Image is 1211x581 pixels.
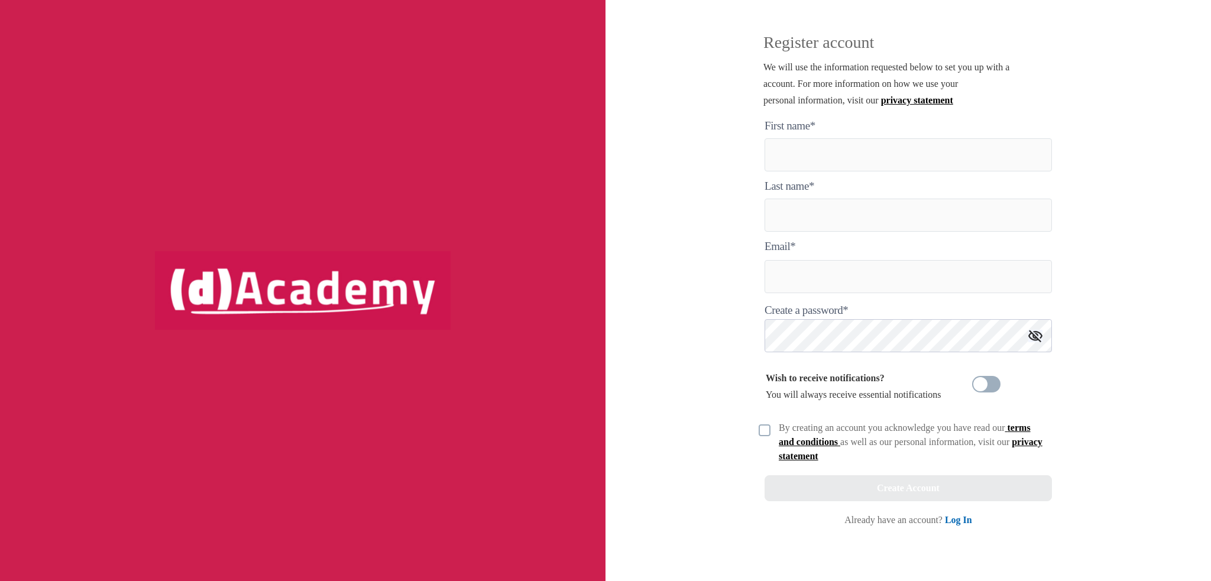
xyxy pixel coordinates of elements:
[763,62,1009,105] span: We will use the information requested below to set you up with a account. For more information on...
[759,424,770,436] img: unCheck
[766,373,885,383] b: Wish to receive notifications?
[881,95,953,105] a: privacy statement
[765,475,1052,501] button: Create Account
[766,370,941,403] div: You will always receive essential notifications
[1028,330,1042,342] img: icon
[877,480,940,496] div: Create Account
[779,437,1042,461] a: privacy statement
[779,421,1045,463] div: By creating an account you acknowledge you have read our as well as our personal information, vis...
[155,251,451,329] img: logo
[945,515,972,525] a: Log In
[844,513,972,527] div: Already have an account?
[763,35,1059,59] p: Register account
